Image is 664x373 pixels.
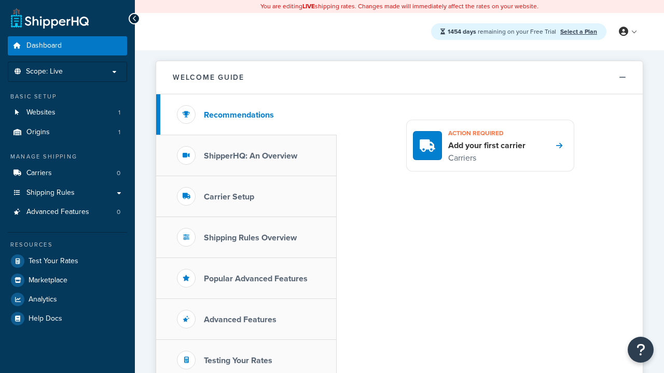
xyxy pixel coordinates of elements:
[204,233,297,242] h3: Shipping Rules Overview
[8,92,127,101] div: Basic Setup
[29,295,57,304] span: Analytics
[29,314,62,323] span: Help Docs
[26,108,56,117] span: Websites
[8,290,127,309] a: Analytics
[8,240,127,249] div: Resources
[26,189,75,197] span: Shipping Rules
[302,2,315,11] b: LIVE
[8,103,127,122] a: Websites1
[26,67,63,76] span: Scope: Live
[8,252,127,270] a: Test Your Rates
[204,110,274,120] h3: Recommendations
[448,27,476,36] strong: 1454 days
[204,192,254,202] h3: Carrier Setup
[8,164,127,183] a: Carriers0
[628,337,654,363] button: Open Resource Center
[117,169,120,178] span: 0
[118,128,120,137] span: 1
[29,276,67,285] span: Marketplace
[26,41,62,50] span: Dashboard
[173,74,244,81] h2: Welcome Guide
[8,164,127,183] li: Carriers
[204,315,276,324] h3: Advanced Features
[8,309,127,328] a: Help Docs
[8,36,127,55] a: Dashboard
[8,203,127,222] li: Advanced Features
[448,140,525,151] h4: Add your first carrier
[8,203,127,222] a: Advanced Features0
[26,208,89,217] span: Advanced Features
[26,128,50,137] span: Origins
[8,123,127,142] li: Origins
[8,271,127,290] a: Marketplace
[448,27,558,36] span: remaining on your Free Trial
[8,152,127,161] div: Manage Shipping
[448,126,525,140] h3: Action required
[118,108,120,117] span: 1
[26,169,52,178] span: Carriers
[204,274,308,283] h3: Popular Advanced Features
[117,208,120,217] span: 0
[204,151,297,161] h3: ShipperHQ: An Overview
[156,61,643,94] button: Welcome Guide
[29,257,78,266] span: Test Your Rates
[8,103,127,122] li: Websites
[204,356,272,365] h3: Testing Your Rates
[448,151,525,165] p: Carriers
[8,123,127,142] a: Origins1
[560,27,597,36] a: Select a Plan
[8,183,127,203] a: Shipping Rules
